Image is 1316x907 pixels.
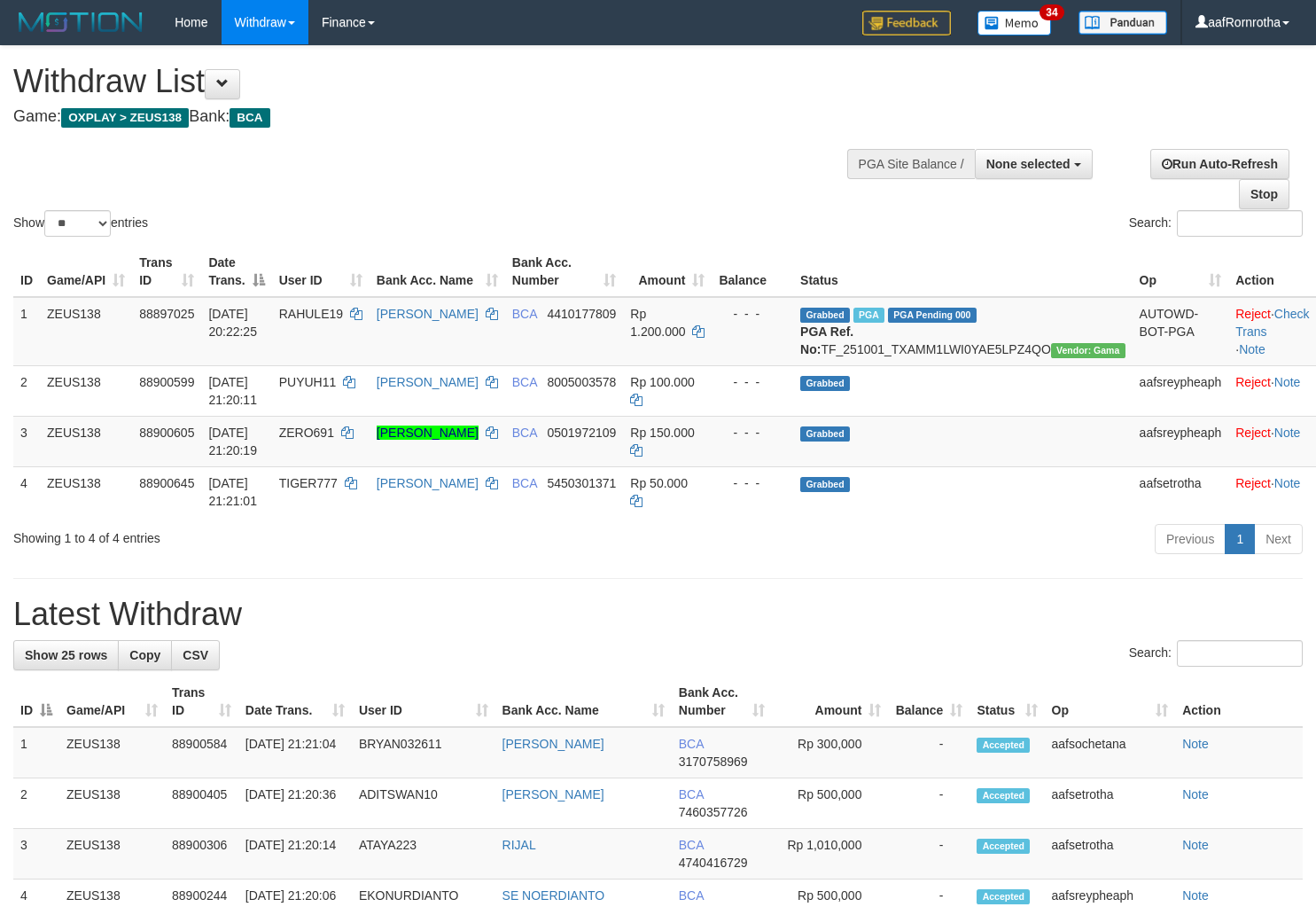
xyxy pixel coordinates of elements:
td: aafsetrotha [1045,829,1176,880]
td: ATAYA223 [352,829,495,880]
th: Date Trans.: activate to sort column ascending [238,676,352,727]
span: None selected [986,157,1071,171]
td: 3 [13,416,40,466]
span: CSV [183,648,208,662]
button: None selected [975,149,1093,179]
td: Rp 1,010,000 [772,829,889,880]
a: Note [1239,342,1265,356]
th: Game/API: activate to sort column ascending [40,246,132,297]
a: Reject [1235,375,1271,389]
td: 88900584 [165,727,238,778]
a: Note [1274,476,1301,490]
span: [DATE] 20:22:25 [208,307,257,339]
span: [DATE] 21:20:19 [208,426,257,457]
td: aafsreypheaph [1133,416,1229,466]
td: - [888,778,969,829]
span: Vendor URL: https://trx31.1velocity.biz [1051,343,1125,358]
span: Copy 4410177809 to clipboard [547,307,616,321]
img: Feedback.jpg [862,11,951,35]
th: Bank Acc. Number: activate to sort column ascending [505,246,624,297]
a: [PERSON_NAME] [502,737,604,751]
span: BCA [512,476,537,490]
a: Note [1182,838,1209,852]
td: · [1228,416,1316,466]
td: [DATE] 21:21:04 [238,727,352,778]
a: 1 [1225,524,1255,554]
span: TIGER777 [279,476,338,490]
a: RIJAL [502,838,536,852]
span: Rp 150.000 [630,426,694,440]
span: [DATE] 21:20:11 [208,375,257,407]
td: BRYAN032611 [352,727,495,778]
span: Copy 4740416729 to clipboard [679,856,748,870]
a: SE NOERDIANTO [502,888,605,903]
th: Bank Acc. Name: activate to sort column ascending [370,246,505,297]
th: Op: activate to sort column ascending [1133,246,1229,297]
td: aafsetrotha [1133,466,1229,517]
span: Accepted [977,839,1030,854]
td: · · [1228,297,1316,366]
div: - - - [719,305,786,323]
div: PGA Site Balance / [847,149,975,179]
label: Search: [1129,210,1303,237]
span: PGA Pending [888,308,977,323]
label: Show entries [13,210,148,237]
td: [DATE] 21:20:14 [238,829,352,880]
span: Rp 100.000 [630,375,694,389]
span: RAHULE19 [279,307,343,321]
span: Show 25 rows [25,648,107,662]
span: Copy 0501972109 to clipboard [547,426,616,440]
span: Grabbed [800,308,850,323]
td: ZEUS138 [40,297,132,366]
td: ADITSWAN10 [352,778,495,829]
th: Bank Acc. Name: activate to sort column ascending [495,676,672,727]
img: Button%20Memo.svg [977,11,1052,35]
td: [DATE] 21:20:36 [238,778,352,829]
td: 1 [13,297,40,366]
td: ZEUS138 [40,416,132,466]
span: PUYUH11 [279,375,337,389]
span: BCA [512,426,537,440]
th: Balance: activate to sort column ascending [888,676,969,727]
a: Show 25 rows [13,640,119,670]
th: User ID: activate to sort column ascending [272,246,370,297]
span: Grabbed [800,376,850,391]
span: Copy 8005003578 to clipboard [547,375,616,389]
span: Copy 7460357726 to clipboard [679,805,748,819]
span: Grabbed [800,477,850,492]
a: CSV [171,640,220,670]
td: AUTOWD-BOT-PGA [1133,297,1229,366]
a: [PERSON_NAME] [502,787,604,801]
a: Note [1274,375,1301,389]
div: - - - [719,373,786,391]
th: Game/API: activate to sort column ascending [59,676,165,727]
span: BCA [679,888,704,903]
a: [PERSON_NAME] [377,476,479,490]
td: Rp 500,000 [772,778,889,829]
img: MOTION_logo.png [13,9,148,35]
th: Status [793,246,1133,297]
td: aafsreypheaph [1133,365,1229,416]
td: Rp 300,000 [772,727,889,778]
td: 1 [13,727,59,778]
td: aafsochetana [1045,727,1176,778]
a: Reject [1235,476,1271,490]
span: BCA [679,838,704,852]
th: User ID: activate to sort column ascending [352,676,495,727]
a: [PERSON_NAME] [377,375,479,389]
td: 3 [13,829,59,880]
a: Note [1182,737,1209,751]
th: Status: activate to sort column ascending [969,676,1044,727]
td: 88900306 [165,829,238,880]
input: Search: [1177,210,1303,237]
input: Search: [1177,640,1303,667]
img: panduan.png [1078,11,1167,35]
span: Copy 3170758969 to clipboard [679,755,748,769]
div: Showing 1 to 4 of 4 entries [13,522,535,547]
a: Check Trans [1235,307,1309,339]
td: aafsetrotha [1045,778,1176,829]
th: Action [1228,246,1316,297]
span: Copy 5450301371 to clipboard [547,476,616,490]
span: BCA [512,307,537,321]
th: Balance [712,246,793,297]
